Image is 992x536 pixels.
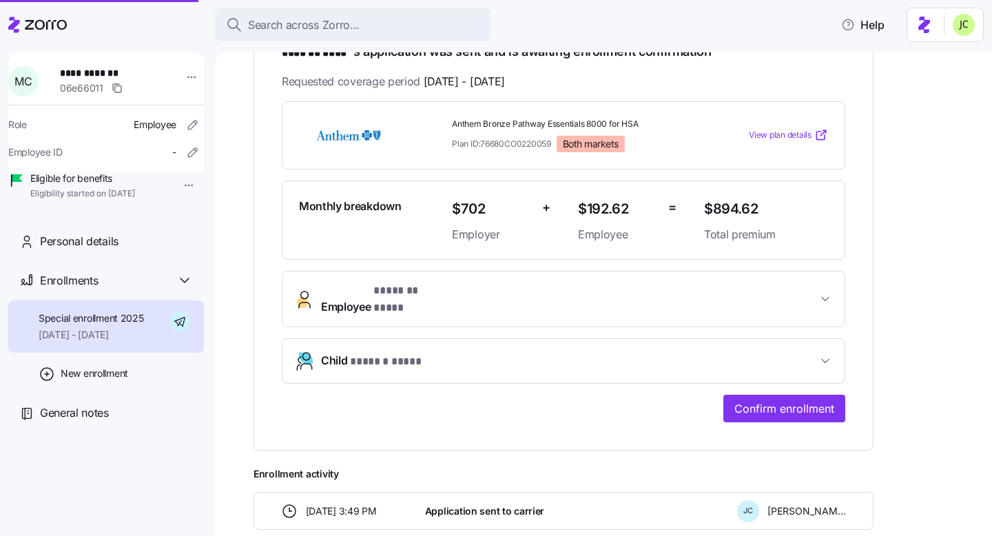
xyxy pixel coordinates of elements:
span: [DATE] - [DATE] [39,328,144,342]
span: Confirm enrollment [734,400,834,417]
span: Employee ID [8,145,63,159]
span: Help [841,17,885,33]
span: Total premium [704,226,828,243]
span: J C [743,507,753,515]
span: Eligibility started on [DATE] [30,188,135,200]
img: Anthem [299,119,398,151]
span: Requested coverage period [282,73,505,90]
span: Application sent to carrier [425,504,544,518]
span: New enrollment [61,367,128,380]
span: + [542,198,550,218]
span: Child [321,352,422,371]
span: Employee [321,282,448,316]
img: 0d5040ea9766abea509702906ec44285 [953,14,975,36]
span: $894.62 [704,198,828,220]
button: Search across Zorro... [215,8,490,41]
span: Employee [578,226,657,243]
span: Personal details [40,233,118,250]
span: Plan ID: 76680CO0220059 [452,138,551,150]
span: Eligible for benefits [30,172,135,185]
span: Enrollments [40,272,98,289]
h1: 's application was sent and is awaiting enrollment confirmation [282,43,845,62]
span: [DATE] 3:49 PM [306,504,377,518]
span: Special enrollment 2025 [39,311,144,325]
span: Enrollment activity [254,467,874,481]
span: = [668,198,676,218]
span: [DATE] - [DATE] [424,73,505,90]
span: Anthem Bronze Pathway Essentials 8000 for HSA [452,118,693,130]
span: M C [14,76,32,87]
span: Role [8,118,27,132]
span: $192.62 [578,198,657,220]
span: 06e66011 [60,81,103,95]
span: Search across Zorro... [248,17,360,34]
span: Employer [452,226,531,243]
button: Help [830,11,896,39]
span: General notes [40,404,109,422]
span: Monthly breakdown [299,198,402,215]
span: Employee [134,118,176,132]
span: Both markets [563,138,619,150]
button: Confirm enrollment [723,395,845,422]
span: [PERSON_NAME] [767,504,846,518]
span: $702 [452,198,531,220]
a: View plan details [749,128,828,142]
span: - [172,145,176,159]
span: View plan details [749,129,812,142]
